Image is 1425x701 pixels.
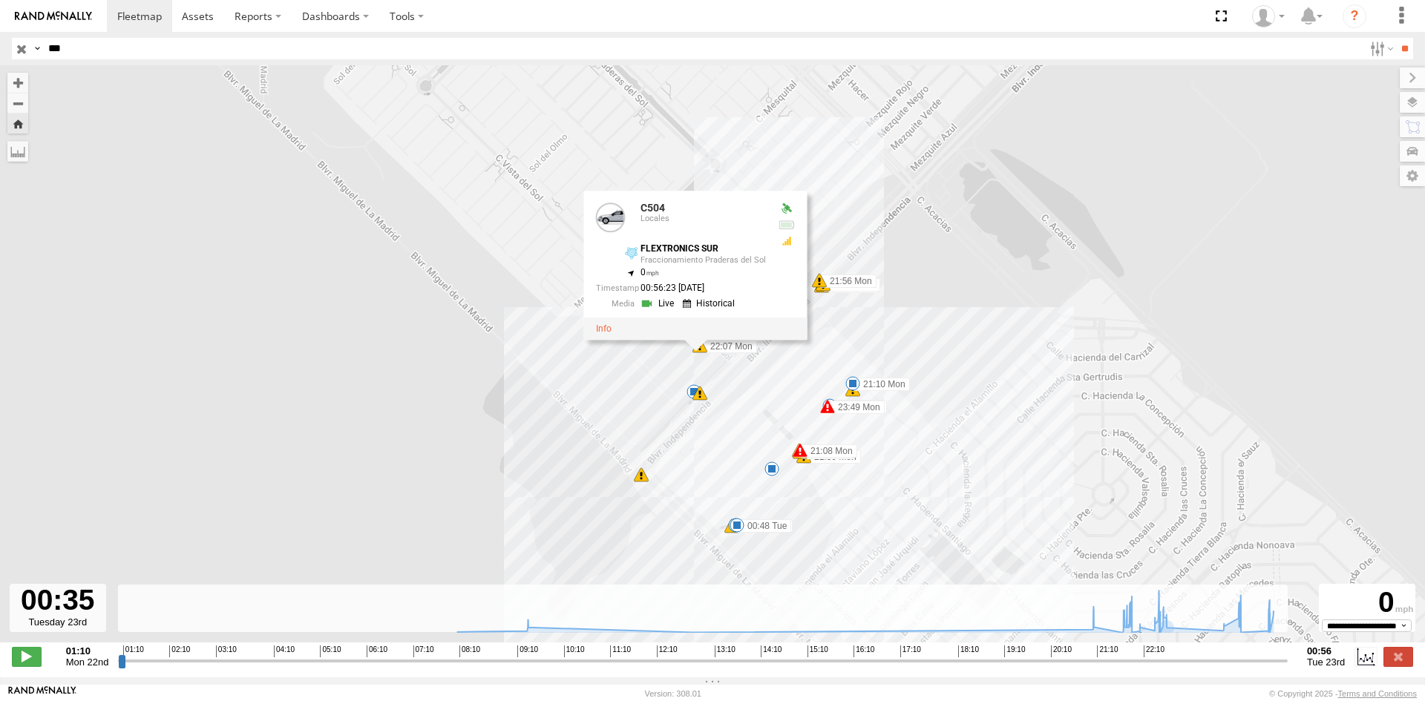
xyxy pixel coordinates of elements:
div: Roberto Garcia [1247,5,1290,27]
label: 21:55 Mon [823,278,880,292]
div: 5 [634,467,649,482]
span: 05:10 [320,645,341,657]
span: 01:10 [123,645,144,657]
label: Play/Stop [12,647,42,666]
label: 22:41 Mon [830,400,887,413]
span: 21:10 [1097,645,1118,657]
a: View Asset Details [596,203,626,232]
span: 03:10 [216,645,237,657]
label: 00:53 Tue [800,446,854,459]
label: Search Query [31,38,43,59]
label: Map Settings [1400,165,1425,186]
div: 8 [845,382,860,397]
span: 18:10 [958,645,979,657]
strong: 00:56 [1307,645,1345,656]
span: 15:10 [807,645,828,657]
label: Measure [7,141,28,162]
div: Locales [641,214,766,223]
div: Valid GPS Fix [778,203,796,214]
span: Tue 23rd Sep 2025 [1307,656,1345,668]
div: Fraccionamiento Praderas del Sol [641,255,766,264]
div: 8 [692,386,707,401]
label: 21:55 Mon [822,280,879,293]
span: Mon 22nd Sep 2025 [66,656,109,668]
span: 16:10 [854,645,874,657]
span: 0 [641,266,659,277]
a: C504 [641,202,665,214]
a: Visit our Website [8,686,76,701]
button: Zoom in [7,73,28,93]
i: ? [1343,4,1366,28]
span: 10:10 [564,645,585,657]
label: 00:48 Tue [737,519,791,533]
a: View Historical Media Streams [683,296,739,310]
span: 04:10 [274,645,295,657]
div: 5 [687,384,701,399]
span: 13:10 [715,645,736,657]
div: Version: 308.01 [645,689,701,698]
span: 07:10 [413,645,434,657]
div: Date/time of location update [596,283,766,293]
button: Zoom Home [7,113,28,134]
span: 08:10 [459,645,480,657]
label: Search Filter Options [1364,38,1396,59]
label: 21:56 Mon [819,274,877,288]
div: GSM Signal = 3 [778,234,796,246]
label: 21:10 Mon [853,378,910,391]
span: 12:10 [657,645,678,657]
label: 22:07 Mon [700,340,757,353]
div: No voltage information received from this device. [778,219,796,231]
a: Terms and Conditions [1338,689,1417,698]
div: © Copyright 2025 - [1269,689,1417,698]
span: 11:10 [610,645,631,657]
span: 06:10 [367,645,387,657]
a: View Asset Details [596,323,612,334]
div: FLEXTRONICS SUR [641,244,766,254]
label: Close [1383,647,1413,666]
a: View Live Media Streams [641,296,678,310]
span: 02:10 [169,645,190,657]
label: 21:08 Mon [800,444,857,458]
img: rand-logo.svg [15,11,92,22]
label: 21:50 Mon [804,450,861,464]
span: 22:10 [1144,645,1164,657]
div: 0 [1321,586,1413,619]
span: 19:10 [1004,645,1025,657]
span: 20:10 [1051,645,1072,657]
strong: 01:10 [66,645,109,656]
button: Zoom out [7,93,28,113]
label: 23:49 Mon [828,401,885,414]
div: 10 [764,461,779,476]
div: 12 [724,519,739,533]
span: 17:10 [900,645,921,657]
span: 14:10 [761,645,782,657]
span: 09:10 [517,645,538,657]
